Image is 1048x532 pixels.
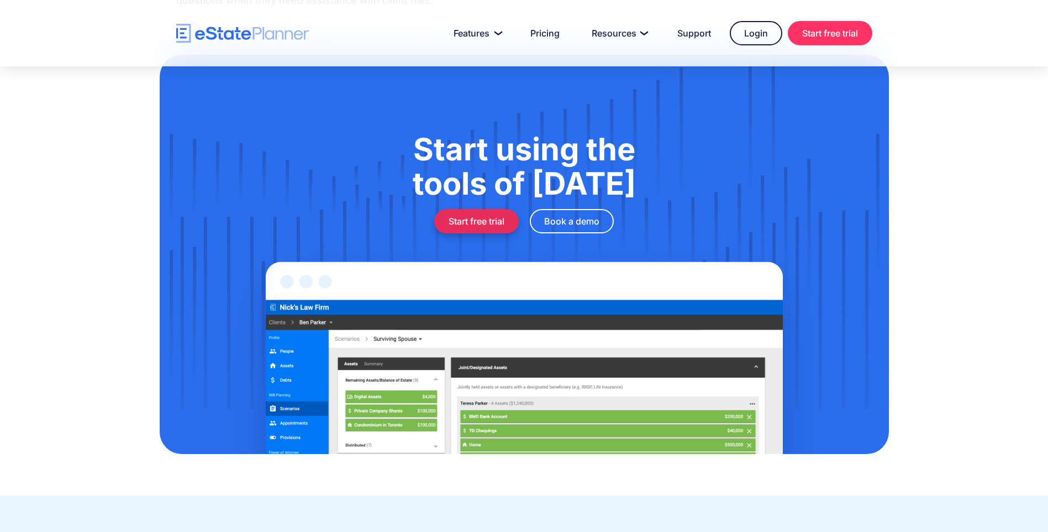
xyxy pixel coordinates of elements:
[788,21,872,45] a: Start free trial
[434,209,519,233] a: Start free trial
[530,209,614,233] a: Book a demo
[664,22,724,44] a: Support
[176,24,309,43] a: home
[578,22,659,44] a: Resources
[440,22,512,44] a: Features
[215,132,834,201] h1: Start using the tools of [DATE]
[517,22,573,44] a: Pricing
[730,21,782,45] a: Login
